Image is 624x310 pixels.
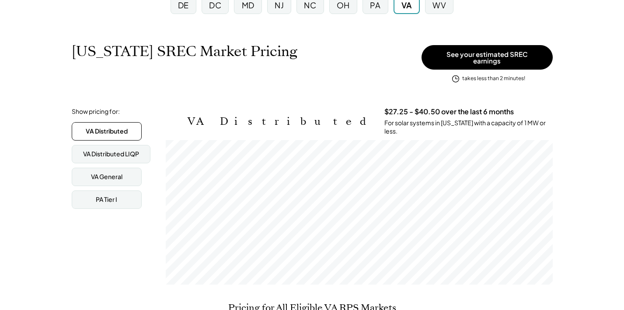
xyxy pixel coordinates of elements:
[72,107,120,116] div: Show pricing for:
[384,107,514,116] h3: $27.25 - $40.50 over the last 6 months
[188,115,371,128] h2: VA Distributed
[91,173,122,181] div: VA General
[72,43,297,60] h1: [US_STATE] SREC Market Pricing
[422,45,553,70] button: See your estimated SREC earnings
[83,150,139,159] div: VA Distributed LIQP
[384,119,553,136] div: For solar systems in [US_STATE] with a capacity of 1 MW or less.
[86,127,128,136] div: VA Distributed
[96,195,117,204] div: PA Tier I
[462,75,525,82] div: takes less than 2 minutes!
